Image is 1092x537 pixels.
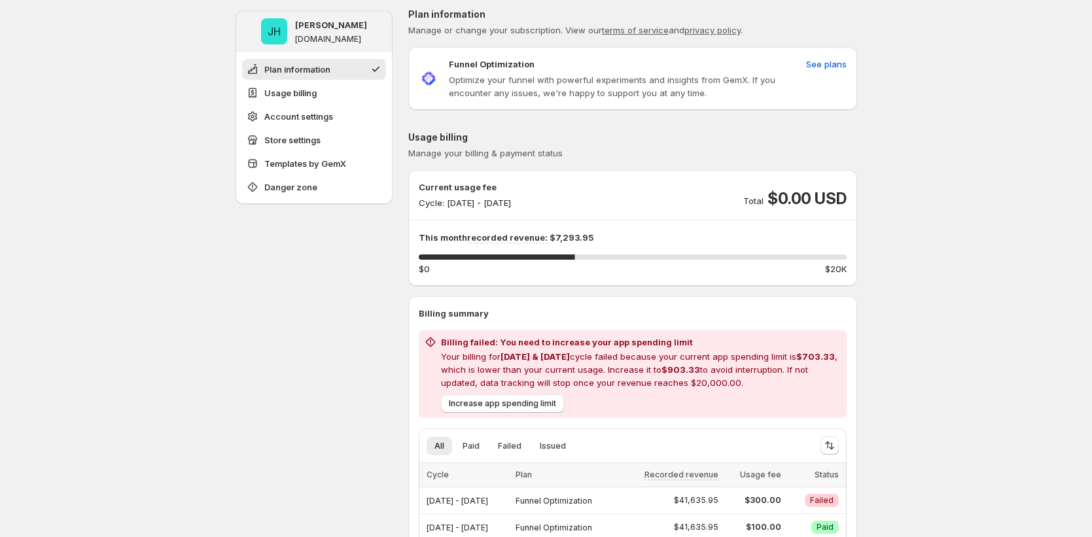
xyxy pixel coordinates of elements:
[740,470,781,479] span: Usage fee
[242,106,386,127] button: Account settings
[268,25,281,38] text: JH
[264,157,346,170] span: Templates by GemX
[408,8,857,21] p: Plan information
[419,181,511,194] p: Current usage fee
[242,153,386,174] button: Templates by GemX
[419,307,847,320] p: Billing summary
[540,441,566,451] span: Issued
[264,110,333,123] span: Account settings
[419,196,511,209] p: Cycle: [DATE] - [DATE]
[767,188,846,209] span: $0.00 USD
[427,523,488,532] span: [DATE] - [DATE]
[408,25,743,35] span: Manage or change your subscription. View our and .
[434,441,444,451] span: All
[419,231,847,244] p: This month $7,293.95
[441,350,841,389] p: Your billing for cycle failed because your current app spending limit is , which is lower than yo...
[815,470,839,479] span: Status
[419,69,438,88] img: Funnel Optimization
[408,131,857,144] p: Usage billing
[806,58,847,71] span: See plans
[242,177,386,198] button: Danger zone
[441,336,841,349] h2: Billing failed: You need to increase your app spending limit
[264,133,321,147] span: Store settings
[295,34,361,44] p: [DOMAIN_NAME]
[419,262,430,275] span: $0
[242,82,386,103] button: Usage billing
[242,59,386,80] button: Plan information
[264,63,330,76] span: Plan information
[684,25,741,35] a: privacy policy
[264,181,317,194] span: Danger zone
[810,495,834,506] span: Failed
[674,522,718,532] span: $41,635.95
[798,54,854,75] button: See plans
[242,130,386,150] button: Store settings
[427,496,488,506] span: [DATE] - [DATE]
[602,25,669,35] a: terms of service
[796,351,835,362] span: $703.33
[463,441,480,451] span: Paid
[516,496,592,506] span: Funnel Optimization
[674,495,718,506] span: $41,635.95
[427,470,449,479] span: Cycle
[501,351,570,362] span: [DATE] & [DATE]
[261,18,287,44] span: Jena Hoang
[817,522,834,532] span: Paid
[516,523,592,532] span: Funnel Optimization
[449,58,535,71] p: Funnel Optimization
[467,232,548,243] span: recorded revenue:
[449,73,801,99] p: Optimize your funnel with powerful experiments and insights from GemX. If you encounter any issue...
[408,148,563,158] span: Manage your billing & payment status
[441,394,564,413] button: Increase app spending limit
[498,441,521,451] span: Failed
[825,262,847,275] span: $20K
[743,194,764,207] p: Total
[644,470,718,480] span: Recorded revenue
[726,522,781,532] span: $100.00
[820,436,839,455] button: Sort the results
[295,18,367,31] p: [PERSON_NAME]
[661,364,700,375] span: $903.33
[726,495,781,506] span: $300.00
[449,398,556,409] span: Increase app spending limit
[516,470,532,479] span: Plan
[264,86,317,99] span: Usage billing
